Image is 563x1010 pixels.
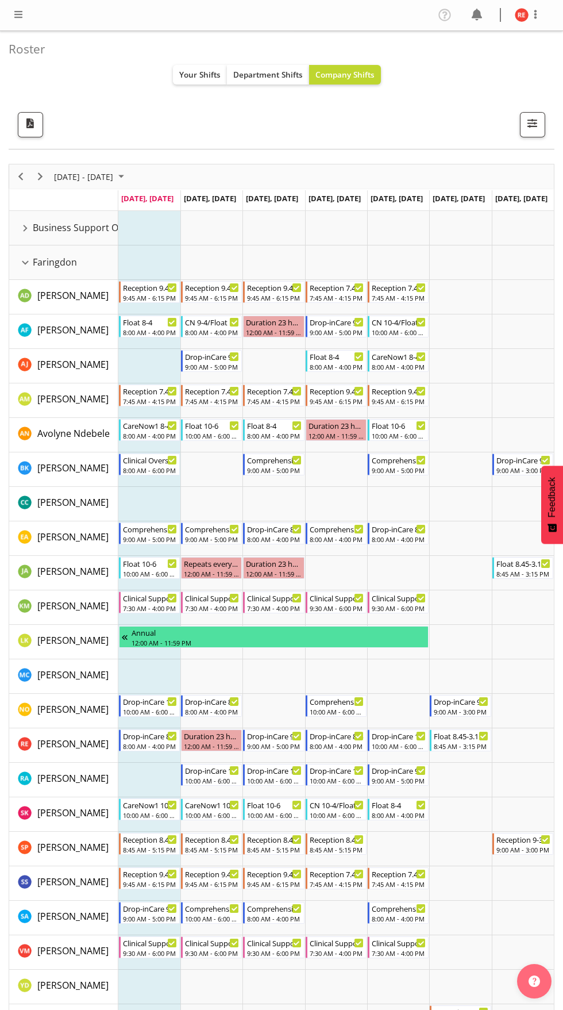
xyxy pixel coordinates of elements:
[243,764,304,786] div: Rachna Anderson"s event - Drop-inCare 10-6 Begin From Wednesday, October 8, 2025 at 10:00:00 AM G...
[309,431,364,440] div: 12:00 AM - 11:59 PM
[123,903,177,914] div: Drop-inCare 9-5
[181,385,242,406] div: Antonia Mao"s event - Reception 7.45-4.15 Begin From Tuesday, October 7, 2025 at 7:45:00 AM GMT+1...
[9,280,118,314] td: Aleea Devenport resource
[368,798,429,820] div: Saahit Kour"s event - Float 8-4 Begin From Friday, October 10, 2025 at 8:00:00 AM GMT+13:00 Ends ...
[119,523,180,544] div: Ena Advincula"s event - Comprehensive Consult 9-5 Begin From Monday, October 6, 2025 at 9:00:00 A...
[185,328,239,337] div: 8:00 AM - 4:00 PM
[310,776,364,785] div: 10:00 AM - 6:00 PM
[37,633,109,647] a: [PERSON_NAME]
[181,764,242,786] div: Rachna Anderson"s event - Drop-inCare 10-6 Begin From Tuesday, October 7, 2025 at 10:00:00 AM GMT...
[123,707,177,716] div: 10:00 AM - 6:00 PM
[9,211,118,245] td: Business Support Office resource
[185,707,239,716] div: 8:00 AM - 4:00 PM
[123,535,177,544] div: 9:00 AM - 5:00 PM
[181,523,242,544] div: Ena Advincula"s event - Comprehensive Consult 9-5 Begin From Tuesday, October 7, 2025 at 9:00:00 ...
[430,695,491,717] div: Natasha Ottley"s event - Drop-inCare 9-3 Begin From Saturday, October 11, 2025 at 9:00:00 AM GMT+...
[119,833,180,855] div: Samantha Poultney"s event - Reception 8.45-5.15 Begin From Monday, October 6, 2025 at 8:45:00 AM ...
[185,914,239,923] div: 10:00 AM - 6:00 PM
[372,293,426,302] div: 7:45 AM - 4:15 PM
[306,350,367,372] div: Amy Johannsen"s event - Float 8-4 Begin From Thursday, October 9, 2025 at 8:00:00 AM GMT+13:00 En...
[233,69,303,80] span: Department Shifts
[123,293,177,302] div: 9:45 AM - 6:15 PM
[185,385,239,397] div: Reception 7.45-4.15
[185,799,239,811] div: CareNow1 10-6
[37,289,109,302] a: [PERSON_NAME]
[13,170,29,184] button: Previous
[243,523,304,544] div: Ena Advincula"s event - Drop-inCare 8-4 Begin From Wednesday, October 8, 2025 at 8:00:00 AM GMT+1...
[492,557,553,579] div: Jane Arps"s event - Float 8.45-3.15 Begin From Sunday, October 12, 2025 at 8:45:00 AM GMT+13:00 E...
[372,466,426,475] div: 9:00 AM - 5:00 PM
[123,592,177,604] div: Clinical Support 7.30 - 4
[119,385,180,406] div: Antonia Mao"s event - Reception 7.45-4.15 Begin From Monday, October 6, 2025 at 7:45:00 AM GMT+13...
[9,418,118,452] td: Avolyne Ndebele resource
[247,845,301,854] div: 8:45 AM - 5:15 PM
[372,282,426,293] div: Reception 7.45-4.15
[123,868,177,880] div: Reception 9.45-6.15
[9,590,118,625] td: Kishendri Moodley resource
[185,903,239,914] div: Comprehensive Consult 10-6
[247,880,301,889] div: 9:45 AM - 6:15 PM
[37,392,109,406] a: [PERSON_NAME]
[184,742,239,751] div: 12:00 AM - 11:59 PM
[372,799,426,811] div: Float 8-4
[132,638,426,647] div: 12:00 AM - 11:59 PM
[9,866,118,901] td: Sara Sherwin resource
[37,358,109,371] span: [PERSON_NAME]
[37,909,109,923] a: [PERSON_NAME]
[246,328,301,337] div: 12:00 AM - 11:59 PM
[185,523,239,535] div: Comprehensive Consult 9-5
[247,535,301,544] div: 8:00 AM - 4:00 PM
[247,903,301,914] div: Comprehensive Consult 8-4
[310,604,364,613] div: 9:30 AM - 6:00 PM
[247,385,301,397] div: Reception 7.45-4.15
[9,901,118,935] td: Sarah Abbott resource
[181,316,242,337] div: Alex Ferguson"s event - CN 9-4/Float Begin From Tuesday, October 7, 2025 at 8:00:00 AM GMT+13:00 ...
[368,454,429,475] div: Brian Ko"s event - Comprehensive Consult 9-5 Begin From Friday, October 10, 2025 at 9:00:00 AM GM...
[119,695,180,717] div: Natasha Ottley"s event - Drop-inCare 10-6 Begin From Monday, October 6, 2025 at 10:00:00 AM GMT+1...
[492,833,553,855] div: Samantha Poultney"s event - Reception 9-3 Begin From Sunday, October 12, 2025 at 9:00:00 AM GMT+1...
[37,806,109,820] a: [PERSON_NAME]
[247,466,301,475] div: 9:00 AM - 5:00 PM
[372,328,426,337] div: 10:00 AM - 6:00 PM
[119,626,429,648] div: Liandy Kritzinger"s event - Annual Begin From Saturday, October 4, 2025 at 12:00:00 AM GMT+13:00 ...
[306,385,367,406] div: Antonia Mao"s event - Reception 9.45-6.15 Begin From Thursday, October 9, 2025 at 9:45:00 AM GMT+...
[368,764,429,786] div: Rachna Anderson"s event - Drop-inCare 9-5 Begin From Friday, October 10, 2025 at 9:00:00 AM GMT+1...
[123,316,177,328] div: Float 8-4
[496,558,550,569] div: Float 8.45-3.15
[372,454,426,466] div: Comprehensive Consult 9-5
[247,592,301,604] div: Clinical Support 7.30 - 4
[37,496,109,509] span: [PERSON_NAME]
[310,535,364,544] div: 8:00 AM - 4:00 PM
[310,765,364,776] div: Drop-inCare 10-6
[315,69,375,80] span: Company Shifts
[123,523,177,535] div: Comprehensive Consult 9-5
[243,867,304,889] div: Sara Sherwin"s event - Reception 9.45-6.15 Begin From Wednesday, October 8, 2025 at 9:45:00 AM GM...
[310,811,364,820] div: 10:00 AM - 6:00 PM
[185,592,239,604] div: Clinical Support 7.30 - 4
[185,765,239,776] div: Drop-inCare 10-6
[37,841,109,854] span: [PERSON_NAME]
[184,569,239,578] div: 12:00 AM - 11:59 PM
[306,316,367,337] div: Alex Ferguson"s event - Drop-inCare 9-5 Begin From Thursday, October 9, 2025 at 9:00:00 AM GMT+13...
[123,431,177,440] div: 8:00 AM - 4:00 PM
[247,811,301,820] div: 10:00 AM - 6:00 PM
[181,867,242,889] div: Sara Sherwin"s event - Reception 9.45-6.15 Begin From Tuesday, October 7, 2025 at 9:45:00 AM GMT+...
[37,530,109,544] a: [PERSON_NAME]
[368,867,429,889] div: Sara Sherwin"s event - Reception 7.45-4.15 Begin From Friday, October 10, 2025 at 7:45:00 AM GMT+...
[306,419,367,441] div: Avolyne Ndebele"s event - Duration 23 hours - Avolyne Ndebele Begin From Thursday, October 9, 202...
[123,811,177,820] div: 10:00 AM - 6:00 PM
[37,427,110,440] a: Avolyne Ndebele
[372,742,426,751] div: 10:00 AM - 6:00 PM
[9,245,118,280] td: Faringdon resource
[185,604,239,613] div: 7:30 AM - 4:00 PM
[185,431,239,440] div: 10:00 AM - 6:00 PM
[372,868,426,880] div: Reception 7.45-4.15
[306,729,367,751] div: Rachel Els"s event - Drop-inCare 8-4 Begin From Thursday, October 9, 2025 at 8:00:00 AM GMT+13:00...
[368,592,429,613] div: Kishendri Moodley"s event - Clinical Support 9.30-6 Begin From Friday, October 10, 2025 at 9:30:0...
[119,454,180,475] div: Brian Ko"s event - Clinical Oversight Begin From Monday, October 6, 2025 at 8:00:00 AM GMT+13:00 ...
[37,427,110,440] span: Avolyne Ndebele
[123,466,177,475] div: 8:00 AM - 6:00 PM
[547,477,557,517] span: Feedback
[520,112,545,137] button: Filter Shifts
[185,362,239,371] div: 9:00 AM - 5:00 PM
